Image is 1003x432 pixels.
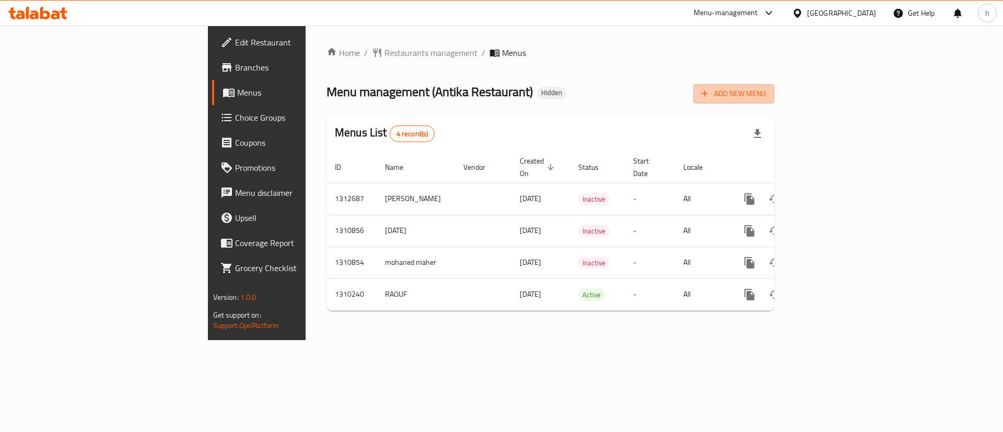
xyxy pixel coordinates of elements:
[633,155,662,180] span: Start Date
[212,130,376,155] a: Coupons
[625,215,675,247] td: -
[212,105,376,130] a: Choice Groups
[693,84,774,103] button: Add New Menu
[675,247,729,278] td: All
[694,7,758,19] div: Menu-management
[235,237,367,249] span: Coverage Report
[213,290,239,304] span: Version:
[578,289,605,301] span: Active
[235,36,367,49] span: Edit Restaurant
[235,61,367,74] span: Branches
[683,161,716,173] span: Locale
[675,183,729,215] td: All
[520,224,541,237] span: [DATE]
[240,290,256,304] span: 1.0.0
[578,225,610,237] span: Inactive
[537,87,566,99] div: Hidden
[377,215,455,247] td: [DATE]
[520,255,541,269] span: [DATE]
[390,129,435,139] span: 4 record(s)
[502,46,526,59] span: Menus
[235,212,367,224] span: Upsell
[377,278,455,310] td: RAOUF
[335,125,435,142] h2: Menus List
[578,193,610,205] span: Inactive
[377,247,455,278] td: mohaned maher
[675,278,729,310] td: All
[212,205,376,230] a: Upsell
[762,250,787,275] button: Change Status
[625,183,675,215] td: -
[235,111,367,124] span: Choice Groups
[675,215,729,247] td: All
[213,319,279,332] a: Support.OpsPlatform
[212,180,376,205] a: Menu disclaimer
[237,86,367,99] span: Menus
[520,192,541,205] span: [DATE]
[520,155,557,180] span: Created On
[578,256,610,269] div: Inactive
[377,183,455,215] td: [PERSON_NAME]
[463,161,499,173] span: Vendor
[235,136,367,149] span: Coupons
[235,161,367,174] span: Promotions
[326,151,846,311] table: enhanced table
[326,46,774,59] nav: breadcrumb
[212,55,376,80] a: Branches
[762,218,787,243] button: Change Status
[235,186,367,199] span: Menu disclaimer
[335,161,355,173] span: ID
[520,287,541,301] span: [DATE]
[625,247,675,278] td: -
[372,46,477,59] a: Restaurants management
[625,278,675,310] td: -
[212,30,376,55] a: Edit Restaurant
[384,46,477,59] span: Restaurants management
[390,125,435,142] div: Total records count
[985,7,989,19] span: h
[537,88,566,97] span: Hidden
[737,282,762,307] button: more
[807,7,876,19] div: [GEOGRAPHIC_DATA]
[235,262,367,274] span: Grocery Checklist
[212,80,376,105] a: Menus
[762,282,787,307] button: Change Status
[737,218,762,243] button: more
[578,257,610,269] span: Inactive
[212,255,376,281] a: Grocery Checklist
[578,288,605,301] div: Active
[212,155,376,180] a: Promotions
[326,80,533,103] span: Menu management ( Antika Restaurant )
[213,308,261,322] span: Get support on:
[745,121,770,146] div: Export file
[702,87,766,100] span: Add New Menu
[737,186,762,212] button: more
[212,230,376,255] a: Coverage Report
[737,250,762,275] button: more
[729,151,846,183] th: Actions
[762,186,787,212] button: Change Status
[482,46,485,59] li: /
[578,161,612,173] span: Status
[385,161,417,173] span: Name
